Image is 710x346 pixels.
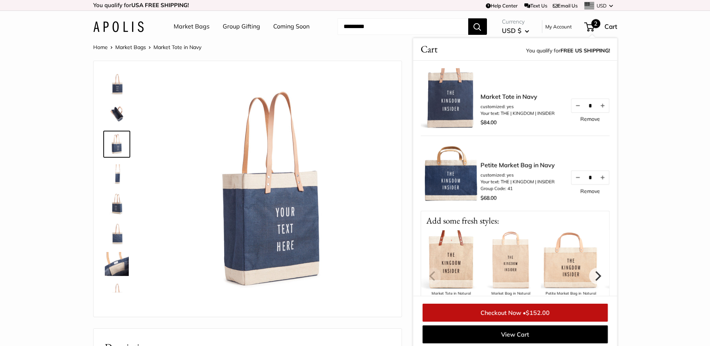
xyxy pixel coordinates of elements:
span: USD [597,3,607,9]
a: Market Tote in Navy [481,92,555,101]
a: Market Tote in Navy [103,71,130,98]
img: Market Tote in Navy [421,68,481,128]
button: Search [468,18,487,35]
a: Checkout Now •$152.00 [423,304,608,322]
button: Decrease quantity by 1 [571,99,584,112]
img: Market Tote in Navy [105,252,129,276]
img: description_Seal of authenticity printed on the backside of every bag. [105,222,129,246]
li: Your text: THE | KINGDOM | INSIDER [481,179,555,185]
span: 2 [591,19,600,28]
div: Market Bag in Black [601,290,661,297]
a: Market Bags [115,44,146,51]
a: My Account [545,22,572,31]
a: Market Tote in Navy [103,101,130,128]
span: $68.00 [481,194,497,201]
a: Market Tote in Navy [103,161,130,188]
a: Text Us [524,3,547,9]
a: Help Center [486,3,518,9]
a: Market Tote in Navy [103,191,130,218]
a: Market Tote in Navy [103,251,130,277]
strong: USA FREE SHIPPING! [131,1,189,9]
button: Increase quantity by 1 [596,99,609,112]
li: customized: yes [481,172,555,179]
div: Market Bag in Natural [481,290,541,297]
span: Cart [421,42,438,57]
a: 2 Cart [585,21,617,33]
a: Market Tote in Navy [103,131,130,158]
span: $84.00 [481,119,497,126]
nav: Breadcrumb [93,42,201,52]
img: Market Tote in Navy [105,162,129,186]
img: Market Tote in Navy [153,72,390,309]
li: customized: yes [481,103,555,110]
img: Apolis [93,21,144,32]
input: Quantity [584,102,596,109]
a: Home [93,44,108,51]
span: Currency [502,16,529,27]
div: Petite Market Bag in Natural [541,290,601,297]
a: Group Gifting [223,21,260,32]
a: Remove [580,188,600,194]
input: Quantity [584,174,596,180]
span: $152.00 [526,309,550,316]
p: Add some fresh styles: [421,211,609,230]
div: Market Tote in Natural [421,290,481,297]
a: View Cart [423,325,608,343]
span: Market Tote in Navy [153,44,201,51]
img: Market Tote in Navy [105,282,129,306]
img: Market Tote in Navy [105,72,129,96]
button: USD $ [502,25,529,37]
button: Increase quantity by 1 [596,171,609,184]
a: Market Bags [174,21,210,32]
img: description_Make it yours with custom text. [421,143,481,203]
img: Market Tote in Navy [105,132,129,156]
a: Remove [580,116,600,122]
img: Market Tote in Navy [105,192,129,216]
span: You qualify for [526,46,610,57]
a: Coming Soon [273,21,310,32]
input: Search... [338,18,468,35]
img: Market Tote in Navy [105,102,129,126]
li: Your text: THE | KINGDOM | INSIDER [481,110,555,117]
a: description_Seal of authenticity printed on the backside of every bag. [103,221,130,248]
a: Email Us [553,3,578,9]
button: Decrease quantity by 1 [571,171,584,184]
a: Market Tote in Navy [103,280,130,307]
span: Cart [604,22,617,30]
a: Petite Market Bag in Navy [481,161,555,170]
button: Next [589,268,606,284]
strong: FREE US SHIPPING! [561,47,610,54]
li: Group Code: 41 [481,185,555,192]
span: USD $ [502,27,521,34]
